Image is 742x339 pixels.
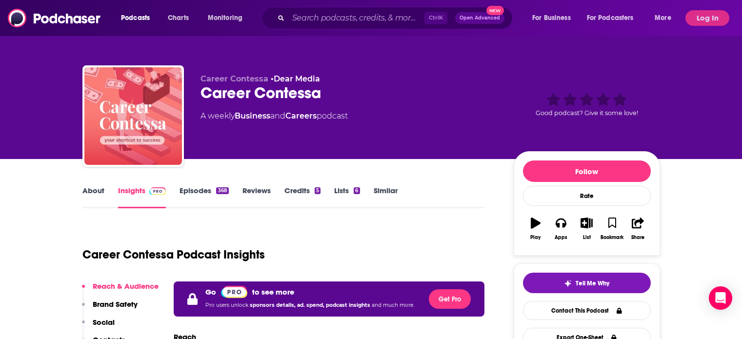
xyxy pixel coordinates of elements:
[555,235,567,240] div: Apps
[82,281,159,299] button: Reach & Audience
[600,211,625,246] button: Bookmark
[548,211,574,246] button: Apps
[221,286,248,298] img: Podchaser Pro
[486,6,504,15] span: New
[82,318,115,336] button: Social
[242,186,271,208] a: Reviews
[205,298,414,313] p: Pro users unlock and much more.
[288,10,424,26] input: Search podcasts, credits, & more...
[631,235,644,240] div: Share
[252,287,294,297] p: to see more
[429,289,471,309] button: Get Pro
[161,10,195,26] a: Charts
[625,211,650,246] button: Share
[583,235,591,240] div: List
[587,11,634,25] span: For Podcasters
[84,67,182,165] img: Career Contessa
[374,186,398,208] a: Similar
[93,299,138,309] p: Brand Safety
[354,187,360,194] div: 6
[205,287,216,297] p: Go
[180,186,228,208] a: Episodes368
[271,7,522,29] div: Search podcasts, credits, & more...
[270,111,285,120] span: and
[532,11,571,25] span: For Business
[574,211,599,246] button: List
[648,10,683,26] button: open menu
[709,286,732,310] div: Open Intercom Messenger
[274,74,320,83] a: Dear Media
[201,110,348,122] div: A weekly podcast
[581,10,648,26] button: open menu
[523,160,651,182] button: Follow
[118,186,166,208] a: InsightsPodchaser Pro
[93,318,115,327] p: Social
[82,299,138,318] button: Brand Safety
[271,74,320,83] span: •
[82,186,104,208] a: About
[285,111,317,120] a: Careers
[235,111,270,120] a: Business
[530,235,541,240] div: Play
[334,186,360,208] a: Lists6
[460,16,500,20] span: Open Advanced
[523,186,651,206] div: Rate
[523,273,651,293] button: tell me why sparkleTell Me Why
[514,74,660,135] div: Good podcast? Give it some love!
[8,9,101,27] img: Podchaser - Follow, Share and Rate Podcasts
[121,11,150,25] span: Podcasts
[455,12,504,24] button: Open AdvancedNew
[201,74,268,83] span: Career Contessa
[424,12,447,24] span: Ctrl K
[523,301,651,320] a: Contact This Podcast
[221,285,248,298] a: Pro website
[201,10,255,26] button: open menu
[114,10,162,26] button: open menu
[208,11,242,25] span: Monitoring
[525,10,583,26] button: open menu
[168,11,189,25] span: Charts
[523,211,548,246] button: Play
[685,10,729,26] button: Log In
[82,247,265,262] h1: Career Contessa Podcast Insights
[149,187,166,195] img: Podchaser Pro
[250,302,372,308] span: sponsors details, ad. spend, podcast insights
[655,11,671,25] span: More
[93,281,159,291] p: Reach & Audience
[536,109,638,117] span: Good podcast? Give it some love!
[216,187,228,194] div: 368
[564,279,572,287] img: tell me why sparkle
[315,187,321,194] div: 5
[601,235,623,240] div: Bookmark
[284,186,321,208] a: Credits5
[576,279,609,287] span: Tell Me Why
